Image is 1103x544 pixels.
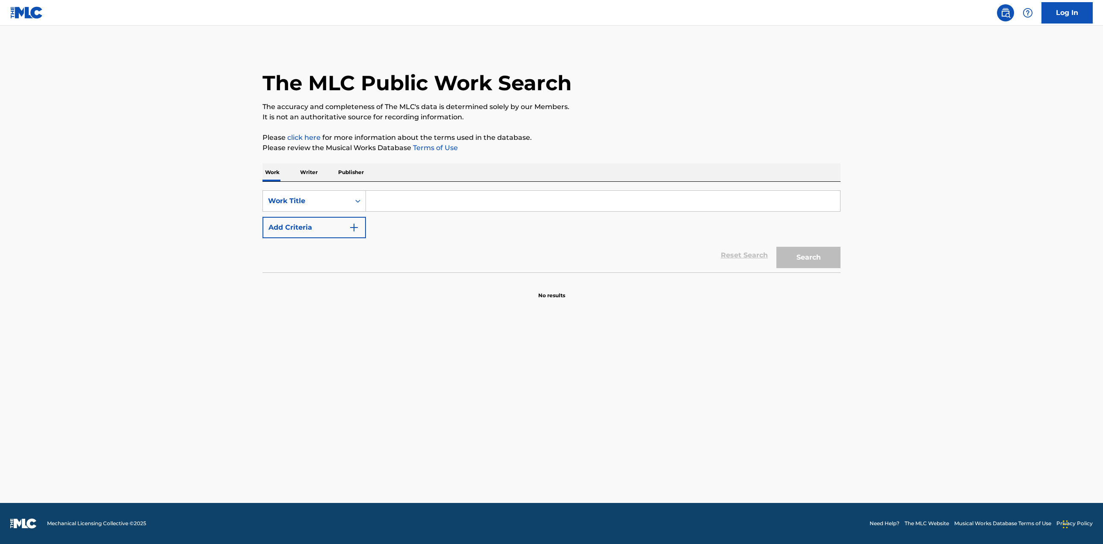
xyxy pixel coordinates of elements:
[538,281,565,299] p: No results
[1060,503,1103,544] iframe: Chat Widget
[262,143,841,153] p: Please review the Musical Works Database
[268,196,345,206] div: Work Title
[1023,8,1033,18] img: help
[954,520,1051,527] a: Musical Works Database Terms of Use
[905,520,949,527] a: The MLC Website
[1041,2,1093,24] a: Log In
[336,163,366,181] p: Publisher
[298,163,320,181] p: Writer
[262,133,841,143] p: Please for more information about the terms used in the database.
[262,70,572,96] h1: The MLC Public Work Search
[262,163,282,181] p: Work
[1000,8,1011,18] img: search
[997,4,1014,21] a: Public Search
[1063,511,1068,537] div: Drag
[411,144,458,152] a: Terms of Use
[262,190,841,272] form: Search Form
[262,217,366,238] button: Add Criteria
[10,518,37,529] img: logo
[870,520,900,527] a: Need Help?
[10,6,43,19] img: MLC Logo
[47,520,146,527] span: Mechanical Licensing Collective © 2025
[262,112,841,122] p: It is not an authoritative source for recording information.
[262,102,841,112] p: The accuracy and completeness of The MLC's data is determined solely by our Members.
[1056,520,1093,527] a: Privacy Policy
[349,222,359,233] img: 9d2ae6d4665cec9f34b9.svg
[1019,4,1036,21] div: Help
[287,133,321,142] a: click here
